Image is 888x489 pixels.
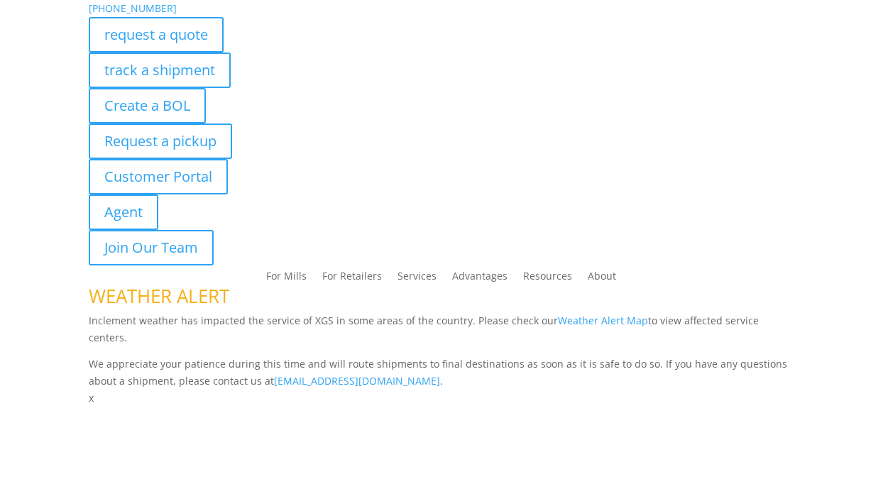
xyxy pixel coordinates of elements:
a: For Mills [266,271,307,287]
a: Join Our Team [89,230,214,265]
a: Agent [89,194,158,230]
a: Request a pickup [89,123,232,159]
a: Services [398,271,437,287]
a: request a quote [89,17,224,53]
a: For Retailers [322,271,382,287]
a: Resources [523,271,572,287]
a: Customer Portal [89,159,228,194]
h1: Contact Us [89,407,799,435]
a: About [588,271,616,287]
p: Inclement weather has impacted the service of XGS in some areas of the country. Please check our ... [89,312,799,356]
a: [EMAIL_ADDRESS][DOMAIN_NAME] [274,374,440,388]
a: [PHONE_NUMBER] [89,1,177,15]
a: track a shipment [89,53,231,88]
a: Weather Alert Map [558,314,648,327]
p: x [89,390,799,407]
span: WEATHER ALERT [89,283,229,309]
a: Advantages [452,271,508,287]
p: We appreciate your patience during this time and will route shipments to final destinations as so... [89,356,799,390]
a: Create a BOL [89,88,206,123]
p: Complete the form below and a member of our team will be in touch within 24 hours. [89,435,799,452]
